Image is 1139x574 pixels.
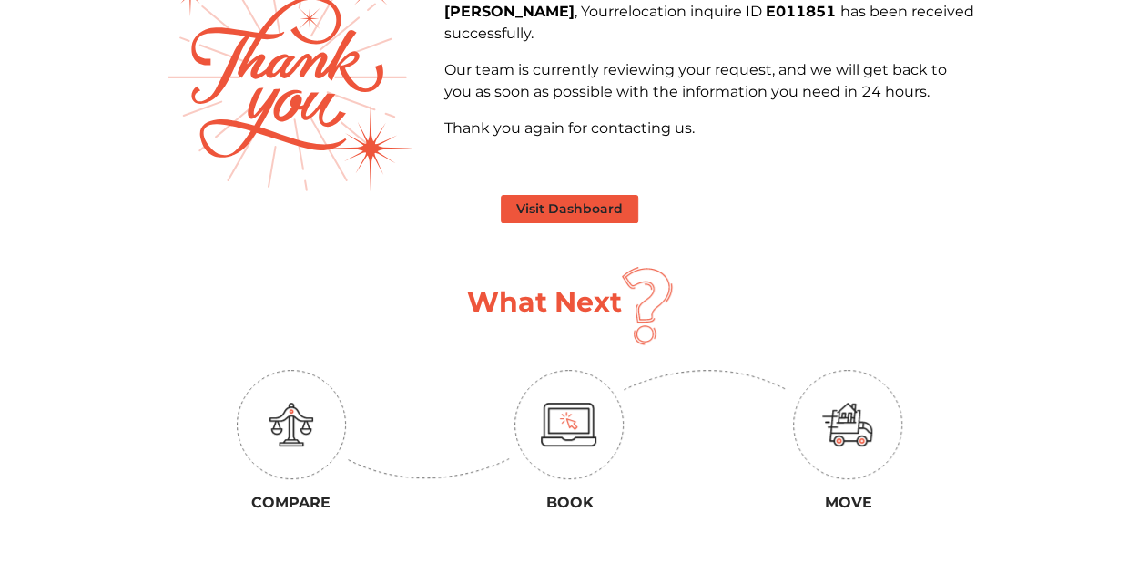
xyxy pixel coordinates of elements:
p: Our team is currently reviewing your request, and we will get back to you as soon as possible wit... [443,59,973,103]
h3: Move [722,494,973,511]
img: circle [237,370,346,479]
button: Visit Dashboard [501,195,638,223]
img: circle [514,370,624,479]
img: circle [793,370,902,479]
span: relocation [613,3,689,20]
h3: Book [444,494,696,511]
img: down [624,370,788,391]
img: monitor [541,403,597,446]
p: , Your inquire ID has been received successfully. [443,1,973,45]
h3: Compare [166,494,417,511]
img: question [622,267,673,345]
h1: What Next [467,286,622,319]
img: move [822,403,873,446]
img: up [346,458,510,479]
b: E011851 [765,3,839,20]
p: Thank you again for contacting us. [443,118,973,139]
img: education [269,403,313,446]
b: [PERSON_NAME] [443,3,574,20]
